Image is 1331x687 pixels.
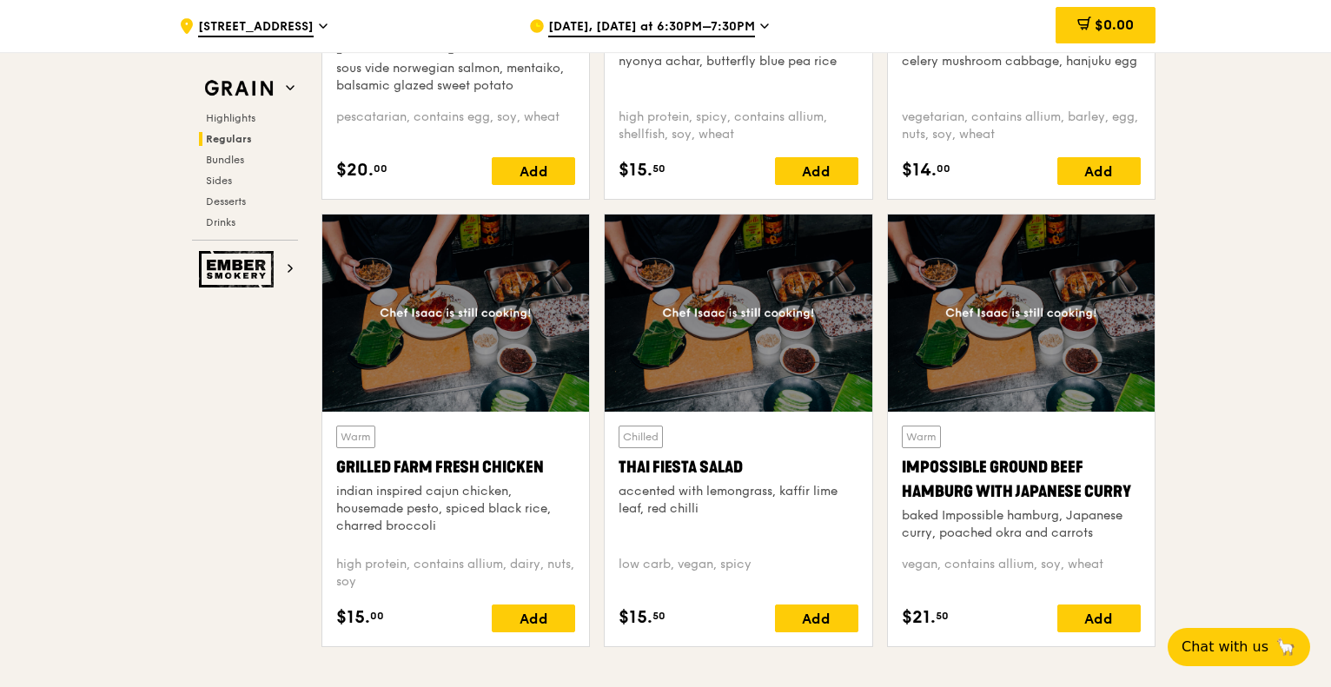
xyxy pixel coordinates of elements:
[206,216,235,228] span: Drinks
[619,604,652,631] span: $15.
[206,195,246,208] span: Desserts
[775,604,858,632] div: Add
[902,109,1141,143] div: vegetarian, contains allium, barley, egg, nuts, soy, wheat
[548,18,755,37] span: [DATE], [DATE] at 6:30PM–7:30PM
[619,157,652,183] span: $15.
[1182,637,1268,657] span: Chat with us
[206,175,232,187] span: Sides
[336,455,575,479] div: Grilled Farm Fresh Chicken
[936,609,949,623] span: 50
[199,73,279,104] img: Grain web logo
[336,109,575,143] div: pescatarian, contains egg, soy, wheat
[1275,637,1296,657] span: 🦙
[492,604,575,632] div: Add
[492,157,575,185] div: Add
[206,133,252,145] span: Regulars
[1057,157,1141,185] div: Add
[1168,628,1310,666] button: Chat with us🦙
[619,426,663,448] div: Chilled
[652,162,665,175] span: 50
[199,251,279,287] img: Ember Smokery web logo
[1095,17,1134,33] span: $0.00
[370,609,384,623] span: 00
[206,112,255,124] span: Highlights
[902,604,936,631] span: $21.
[336,483,575,535] div: indian inspired cajun chicken, housemade pesto, spiced black rice, charred broccoli
[1057,604,1141,632] div: Add
[336,60,575,95] div: sous vide norwegian salmon, mentaiko, balsamic glazed sweet potato
[775,157,858,185] div: Add
[619,109,858,143] div: high protein, spicy, contains allium, shellfish, soy, wheat
[206,154,244,166] span: Bundles
[619,556,858,591] div: low carb, vegan, spicy
[902,36,1141,70] div: basil scented multigrain rice, braised celery mushroom cabbage, hanjuku egg
[336,426,375,448] div: Warm
[198,18,314,37] span: [STREET_ADDRESS]
[336,556,575,591] div: high protein, contains allium, dairy, nuts, soy
[336,157,374,183] span: $20.
[902,157,937,183] span: $14.
[619,483,858,518] div: accented with lemongrass, kaffir lime leaf, red chilli
[374,162,387,175] span: 00
[902,426,941,448] div: Warm
[336,604,370,631] span: $15.
[619,455,858,479] div: Thai Fiesta Salad
[937,162,950,175] span: 00
[652,609,665,623] span: 50
[902,455,1141,504] div: Impossible Ground Beef Hamburg with Japanese Curry
[902,556,1141,591] div: vegan, contains allium, soy, wheat
[902,507,1141,542] div: baked Impossible hamburg, Japanese curry, poached okra and carrots
[619,36,858,70] div: housemade sambal marinated chicken, nyonya achar, butterfly blue pea rice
